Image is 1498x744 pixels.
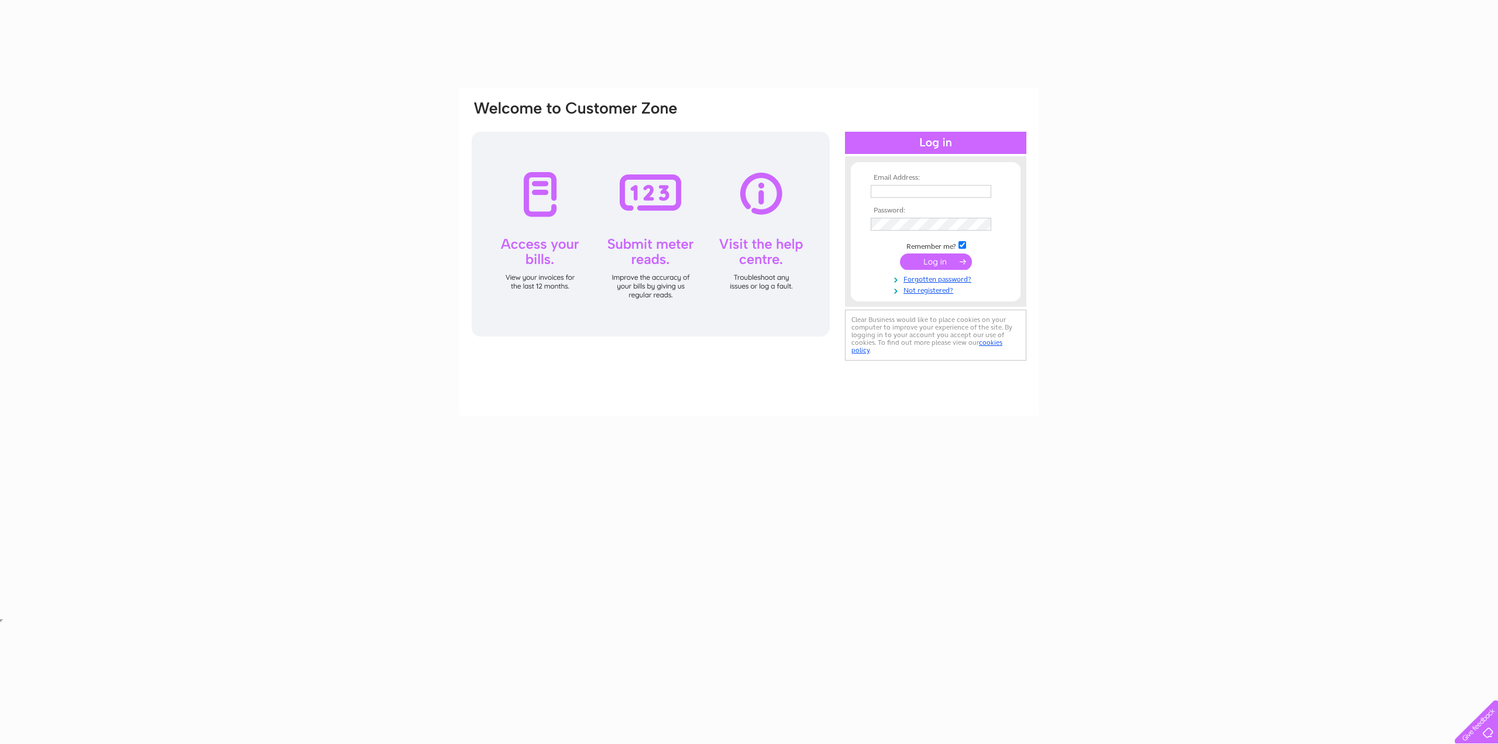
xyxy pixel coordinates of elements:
td: Remember me? [868,239,1004,251]
a: Forgotten password? [871,273,1004,284]
th: Password: [868,207,1004,215]
a: cookies policy [851,338,1002,354]
th: Email Address: [868,174,1004,182]
a: Not registered? [871,284,1004,295]
div: Clear Business would like to place cookies on your computer to improve your experience of the sit... [845,310,1026,361]
input: Submit [900,253,972,270]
